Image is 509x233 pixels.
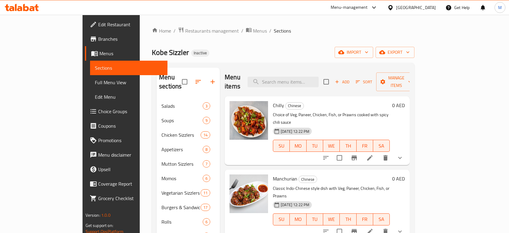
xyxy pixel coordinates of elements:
svg: Show Choices [396,154,404,161]
span: [DATE] 12:22 PM [278,202,312,208]
button: delete [378,151,393,165]
span: Coupons [98,122,163,129]
span: TU [309,142,321,150]
a: Edit menu item [366,154,373,161]
div: [GEOGRAPHIC_DATA] [396,4,436,11]
div: Menu-management [331,4,368,11]
span: Branches [98,35,163,43]
button: export [376,47,414,58]
span: Edit Menu [95,93,163,101]
h2: Menu items [225,73,240,91]
div: Soups9 [157,113,220,128]
a: Menus [246,27,267,35]
span: 14 [201,132,210,138]
span: FR [359,142,371,150]
button: TH [340,140,356,152]
span: Sections [95,64,163,72]
div: Inactive [191,49,209,57]
span: Upsell [98,166,163,173]
a: Choice Groups [85,104,167,119]
span: Select to update [333,152,346,164]
span: 17 [201,205,210,210]
span: Vegetarian Sizzlers [161,189,201,196]
button: SU [273,213,290,225]
span: Grocery Checklist [98,195,163,202]
a: Edit Menu [90,90,167,104]
button: Branch-specific-item [347,151,361,165]
div: Burgers & Sandwiches17 [157,200,220,215]
div: Rolls6 [157,215,220,229]
button: TH [340,213,356,225]
button: WE [323,140,340,152]
span: Add item [333,77,352,87]
li: / [269,27,271,34]
img: Chilly [230,101,268,140]
span: Full Menu View [95,79,163,86]
div: items [203,102,210,110]
div: Chinese [298,176,317,183]
span: SA [376,215,387,224]
span: Sections [274,27,291,34]
p: Classic Indo-Chinese style dish with Veg, Paneer, Chicken, Fish, or Prawns [273,185,390,200]
a: Full Menu View [90,75,167,90]
span: Version: [86,211,100,219]
button: Sort [354,77,374,87]
span: 6 [203,219,210,225]
a: Coverage Report [85,177,167,191]
span: Mutton Sizzlers [161,160,203,168]
img: Manchurian [230,174,268,213]
div: items [203,117,210,124]
span: Kobe Sizzler [152,46,189,59]
span: Select section [320,75,333,88]
span: Soups [161,117,203,124]
span: Menus [99,50,163,57]
span: TH [342,215,354,224]
li: / [173,27,176,34]
span: Menu disclaimer [98,151,163,158]
div: Chinese [285,102,304,110]
span: Chinese [299,176,317,183]
div: items [203,160,210,168]
span: TU [309,215,321,224]
div: Momos6 [157,171,220,186]
span: 9 [203,118,210,123]
h6: 0 AED [392,174,405,183]
span: WE [326,215,337,224]
span: 1.0.0 [101,211,111,219]
div: Mutton Sizzlers7 [157,157,220,171]
button: TU [307,213,323,225]
button: SA [373,140,390,152]
a: Menus [85,46,167,61]
h6: 0 AED [392,101,405,110]
div: items [203,218,210,225]
button: TU [307,140,323,152]
div: Chicken Sizzlers14 [157,128,220,142]
div: Salads3 [157,99,220,113]
div: Chicken Sizzlers [161,131,201,139]
button: Add section [205,75,220,89]
button: Manage items [376,72,417,91]
span: Get support on: [86,222,113,229]
span: Choice Groups [98,108,163,115]
span: SU [276,215,287,224]
span: Sort items [352,77,376,87]
span: SA [376,142,387,150]
span: 3 [203,103,210,109]
button: Add [333,77,352,87]
span: Manchurian [273,174,297,183]
div: Appetizers8 [157,142,220,157]
a: Menu disclaimer [85,148,167,162]
button: WE [323,213,340,225]
button: sort-choices [319,151,333,165]
button: FR [357,140,373,152]
span: 8 [203,147,210,152]
span: Sort sections [191,75,205,89]
span: Select all sections [178,75,191,88]
span: Manage items [381,74,412,89]
div: Vegetarian Sizzlers11 [157,186,220,200]
input: search [248,77,319,87]
p: Choice of Veg, Paneer, Chicken, Fish, or Prawns cooked with spicy chili sauce [273,111,390,126]
span: import [339,49,368,56]
span: WE [326,142,337,150]
div: items [201,131,210,139]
